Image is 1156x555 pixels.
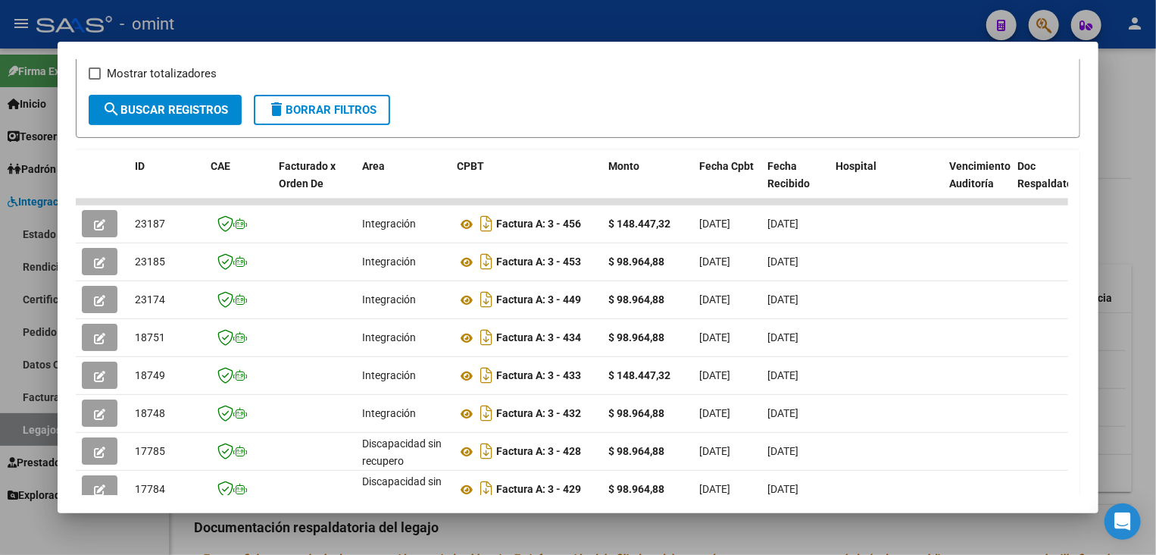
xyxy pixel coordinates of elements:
span: [DATE] [767,293,798,306]
span: 17785 [135,445,165,457]
span: CAE [211,160,230,172]
i: Descargar documento [476,401,496,425]
datatable-header-cell: CPBT [451,150,602,217]
datatable-header-cell: Hospital [830,150,943,217]
span: [DATE] [699,369,730,381]
span: Hospital [836,160,876,172]
datatable-header-cell: Area [356,150,451,217]
span: Fecha Recibido [767,160,810,190]
i: Descargar documento [476,477,496,501]
button: Buscar Registros [89,95,242,125]
span: [DATE] [767,218,798,230]
strong: Factura A: 3 - 449 [496,294,581,306]
span: [DATE] [699,293,730,306]
span: [DATE] [767,483,798,495]
mat-icon: delete [267,100,286,118]
span: Integración [362,331,416,343]
span: Area [362,160,385,172]
strong: Factura A: 3 - 433 [496,370,581,382]
strong: Factura A: 3 - 456 [496,218,581,230]
div: Open Intercom Messenger [1104,503,1141,540]
span: [DATE] [767,331,798,343]
span: Integración [362,256,416,268]
strong: Factura A: 3 - 432 [496,408,581,420]
span: 17784 [135,483,165,495]
span: Facturado x Orden De [279,160,336,190]
span: Mostrar totalizadores [107,64,217,83]
span: [DATE] [699,407,730,419]
span: Discapacidad sin recupero [362,437,442,467]
span: Vencimiento Auditoría [949,160,1011,190]
strong: Factura A: 3 - 453 [496,256,581,268]
span: [DATE] [767,445,798,457]
span: 18751 [135,331,165,343]
i: Descargar documento [476,249,496,274]
span: [DATE] [699,256,730,268]
span: 23185 [135,256,165,268]
span: Borrar Filtros [267,103,376,117]
span: Discapacidad sin recupero [362,475,442,505]
i: Descargar documento [476,212,496,236]
datatable-header-cell: Fecha Recibido [761,150,830,217]
span: Fecha Cpbt [699,160,754,172]
span: CPBT [457,160,484,172]
span: Doc Respaldatoria [1017,160,1086,190]
i: Descargar documento [476,325,496,350]
span: ID [135,160,145,172]
strong: $ 98.964,88 [608,256,664,268]
span: Integración [362,369,416,381]
i: Descargar documento [476,363,496,387]
span: Integración [362,407,416,419]
datatable-header-cell: Fecha Cpbt [693,150,761,217]
span: [DATE] [699,483,730,495]
span: 23174 [135,293,165,306]
strong: Factura A: 3 - 428 [496,446,581,458]
strong: $ 98.964,88 [608,483,664,495]
span: [DATE] [699,218,730,230]
mat-icon: search [102,100,120,118]
datatable-header-cell: CAE [205,150,273,217]
span: Integración [362,293,416,306]
span: [DATE] [767,407,798,419]
span: [DATE] [767,256,798,268]
span: 18749 [135,369,165,381]
span: [DATE] [699,331,730,343]
datatable-header-cell: Doc Respaldatoria [1011,150,1102,217]
span: 23187 [135,218,165,230]
strong: $ 148.447,32 [608,369,670,381]
strong: $ 98.964,88 [608,445,664,457]
span: Integración [362,218,416,230]
span: [DATE] [767,369,798,381]
strong: $ 98.964,88 [608,331,664,343]
datatable-header-cell: ID [129,150,205,217]
i: Descargar documento [476,287,496,312]
datatable-header-cell: Monto [602,150,693,217]
datatable-header-cell: Vencimiento Auditoría [943,150,1011,217]
span: [DATE] [699,445,730,457]
span: 18748 [135,407,165,419]
button: Borrar Filtros [254,95,390,125]
strong: Factura A: 3 - 434 [496,332,581,344]
strong: $ 148.447,32 [608,218,670,230]
i: Descargar documento [476,439,496,463]
span: Monto [608,160,639,172]
span: Buscar Registros [102,103,228,117]
strong: $ 98.964,88 [608,293,664,306]
strong: $ 98.964,88 [608,407,664,419]
datatable-header-cell: Facturado x Orden De [273,150,356,217]
strong: Factura A: 3 - 429 [496,484,581,496]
